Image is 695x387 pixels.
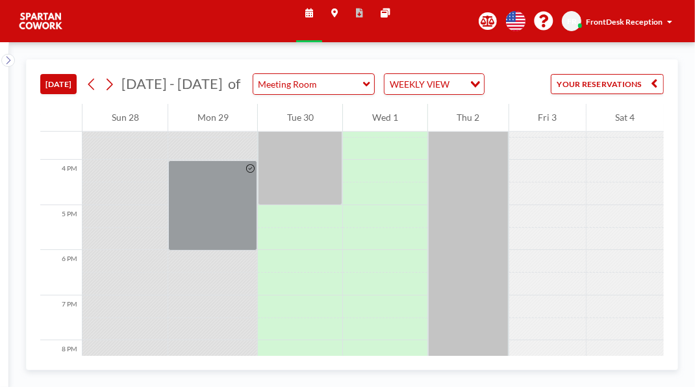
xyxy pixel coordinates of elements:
button: YOUR RESERVATIONS [551,74,664,94]
button: [DATE] [40,74,77,94]
div: 6 PM [40,250,82,295]
div: Tue 30 [258,104,342,132]
span: WEEKLY VIEW [387,77,451,92]
div: 7 PM [40,295,82,341]
div: Mon 29 [168,104,257,132]
input: Meeting Room [253,74,363,94]
div: Sun 28 [82,104,168,132]
div: 4 PM [40,160,82,205]
span: FR [567,16,577,26]
img: organization-logo [18,10,64,32]
div: 5 PM [40,205,82,251]
div: 8 PM [40,340,82,386]
span: FrontDesk Reception [586,17,663,27]
span: [DATE] - [DATE] [121,75,223,92]
div: Wed 1 [343,104,427,132]
div: 3 PM [40,115,82,160]
span: of [228,75,240,93]
div: Fri 3 [509,104,586,132]
input: Search for option [453,77,462,92]
div: Sat 4 [587,104,664,132]
div: Search for option [385,74,484,94]
div: Thu 2 [428,104,509,132]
